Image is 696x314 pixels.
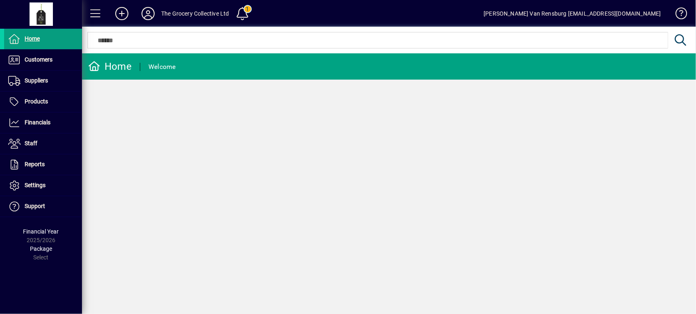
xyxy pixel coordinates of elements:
[4,196,82,217] a: Support
[30,245,52,252] span: Package
[109,6,135,21] button: Add
[4,175,82,196] a: Settings
[4,133,82,154] a: Staff
[25,35,40,42] span: Home
[4,154,82,175] a: Reports
[25,203,45,209] span: Support
[25,56,52,63] span: Customers
[25,182,46,188] span: Settings
[148,60,176,73] div: Welcome
[25,140,37,147] span: Staff
[4,112,82,133] a: Financials
[25,98,48,105] span: Products
[484,7,661,20] div: [PERSON_NAME] Van Rensburg [EMAIL_ADDRESS][DOMAIN_NAME]
[135,6,161,21] button: Profile
[23,228,59,235] span: Financial Year
[4,71,82,91] a: Suppliers
[161,7,229,20] div: The Grocery Collective Ltd
[88,60,132,73] div: Home
[25,77,48,84] span: Suppliers
[4,92,82,112] a: Products
[25,161,45,167] span: Reports
[669,2,686,28] a: Knowledge Base
[4,50,82,70] a: Customers
[25,119,50,126] span: Financials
